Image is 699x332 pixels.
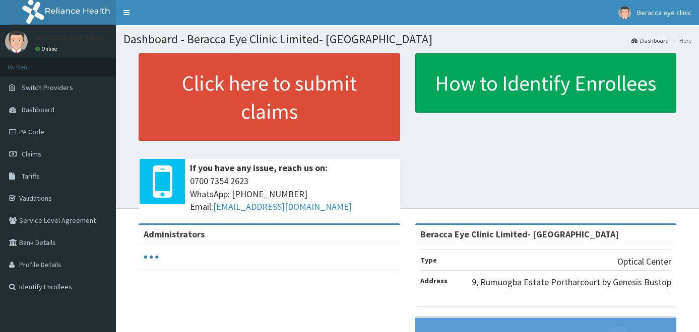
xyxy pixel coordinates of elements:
strong: Beracca Eye Clinic Limited- [GEOGRAPHIC_DATA] [420,228,619,240]
a: [EMAIL_ADDRESS][DOMAIN_NAME] [213,201,352,212]
b: Administrators [144,228,205,240]
b: Address [420,276,448,285]
li: Here [670,36,691,45]
span: Beracca eye clinic [637,8,691,17]
p: Optical Center [617,255,671,268]
b: If you have any issue, reach us on: [190,162,328,174]
span: Claims [22,149,41,158]
span: Switch Providers [22,83,73,92]
b: Type [420,256,437,265]
a: Click here to submit claims [139,53,400,141]
span: 0700 7354 2623 WhatsApp: [PHONE_NUMBER] Email: [190,175,395,213]
a: Online [35,45,59,52]
span: Tariffs [22,172,40,181]
img: User Image [618,7,631,19]
p: Beracca eye clinic [35,33,106,42]
img: User Image [5,30,28,53]
p: 9, Rumuogba Estate Portharcourt by Genesis Bustop [472,276,671,289]
a: How to Identify Enrollees [415,53,677,113]
svg: audio-loading [144,250,159,265]
a: Dashboard [631,36,669,45]
h1: Dashboard - Beracca Eye Clinic Limited- [GEOGRAPHIC_DATA] [123,33,691,46]
span: Dashboard [22,105,54,114]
